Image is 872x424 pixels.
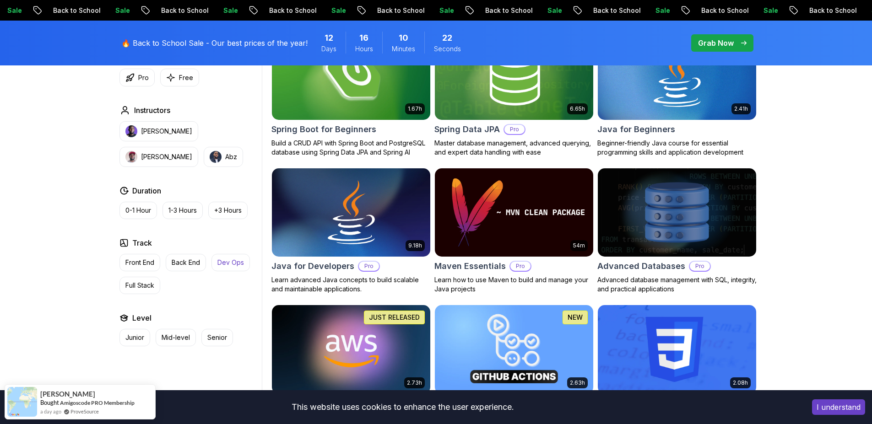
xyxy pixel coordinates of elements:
[132,237,152,248] h2: Track
[597,168,757,294] a: Advanced Databases cardAdvanced DatabasesProAdvanced database management with SQL, integrity, and...
[325,32,333,44] span: 12 Days
[369,313,420,322] p: JUST RELEASED
[60,399,135,406] a: Amigoscode PRO Membership
[204,147,243,167] button: instructor imgAbz
[271,123,376,136] h2: Spring Boot for Beginners
[570,379,585,386] p: 2.63h
[435,305,593,394] img: CI/CD with GitHub Actions card
[271,168,431,294] a: Java for Developers card9.18hJava for DevelopersProLearn advanced Java concepts to build scalable...
[434,260,506,273] h2: Maven Essentials
[272,31,430,120] img: Spring Boot for Beginners card
[125,151,137,163] img: instructor img
[598,168,756,257] img: Advanced Databases card
[361,6,423,15] p: Back to School
[812,399,865,415] button: Accept cookies
[168,206,197,215] p: 1-3 Hours
[392,44,415,54] span: Minutes
[37,6,99,15] p: Back to School
[434,44,461,54] span: Seconds
[225,152,237,161] p: Abz
[125,281,154,290] p: Full Stack
[573,242,585,249] p: 54m
[214,206,242,215] p: +3 Hours
[315,6,345,15] p: Sale
[690,262,710,271] p: Pro
[207,6,237,15] p: Sale
[408,242,422,249] p: 9.18h
[119,254,160,271] button: Front End
[179,73,193,82] p: Free
[271,31,431,157] a: Spring Boot for Beginners card1.67hNEWSpring Boot for BeginnersBuild a CRUD API with Spring Boot ...
[272,305,430,394] img: AWS for Developers card
[132,185,161,196] h2: Duration
[7,397,798,417] div: This website uses cookies to enhance the user experience.
[355,44,373,54] span: Hours
[359,32,368,44] span: 16 Hours
[510,262,531,271] p: Pro
[156,329,196,346] button: Mid-level
[119,277,160,294] button: Full Stack
[568,313,583,322] p: NEW
[434,139,594,157] p: Master database management, advanced querying, and expert data handling with ease
[271,275,431,294] p: Learn advanced Java concepts to build scalable and maintainable applications.
[597,260,685,273] h2: Advanced Databases
[434,168,594,294] a: Maven Essentials card54mMaven EssentialsProLearn how to use Maven to build and manage your Java p...
[271,139,431,157] p: Build a CRUD API with Spring Boot and PostgreSQL database using Spring Data JPA and Spring AI
[434,123,500,136] h2: Spring Data JPA
[793,6,856,15] p: Back to School
[597,123,675,136] h2: Java for Beginners
[40,408,61,415] span: a day ago
[469,6,531,15] p: Back to School
[99,6,129,15] p: Sale
[434,275,594,294] p: Learn how to use Maven to build and manage your Java projects
[141,152,192,161] p: [PERSON_NAME]
[201,329,233,346] button: Senior
[408,105,422,113] p: 1.67h
[271,260,354,273] h2: Java for Developers
[211,254,250,271] button: Dev Ops
[597,31,757,157] a: Java for Beginners card2.41hJava for BeginnersBeginner-friendly Java course for essential program...
[253,6,315,15] p: Back to School
[407,379,422,386] p: 2.73h
[435,168,593,257] img: Maven Essentials card
[734,105,748,113] p: 2.41h
[597,139,757,157] p: Beginner-friendly Java course for essential programming skills and application development
[162,202,203,219] button: 1-3 Hours
[141,127,192,136] p: [PERSON_NAME]
[40,399,59,406] span: Bought
[125,333,144,342] p: Junior
[119,121,198,141] button: instructor img[PERSON_NAME]
[132,312,152,323] h2: Level
[217,258,244,267] p: Dev Ops
[121,38,308,48] p: 🔥 Back to School Sale - Our best prices of the year!
[733,379,748,386] p: 2.08h
[166,254,206,271] button: Back End
[70,408,99,415] a: ProveSource
[359,262,379,271] p: Pro
[172,258,200,267] p: Back End
[160,69,199,86] button: Free
[399,32,408,44] span: 10 Minutes
[210,151,222,163] img: instructor img
[119,329,150,346] button: Junior
[138,73,149,82] p: Pro
[598,305,756,394] img: CSS Essentials card
[272,168,430,257] img: Java for Developers card
[162,333,190,342] p: Mid-level
[442,32,452,44] span: 22 Seconds
[7,387,37,417] img: provesource social proof notification image
[577,6,639,15] p: Back to School
[321,44,336,54] span: Days
[134,105,170,116] h2: Instructors
[531,6,561,15] p: Sale
[125,258,154,267] p: Front End
[639,6,669,15] p: Sale
[504,125,525,134] p: Pro
[125,206,151,215] p: 0-1 Hour
[145,6,207,15] p: Back to School
[208,202,248,219] button: +3 Hours
[435,31,593,120] img: Spring Data JPA card
[747,6,777,15] p: Sale
[119,69,155,86] button: Pro
[119,202,157,219] button: 0-1 Hour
